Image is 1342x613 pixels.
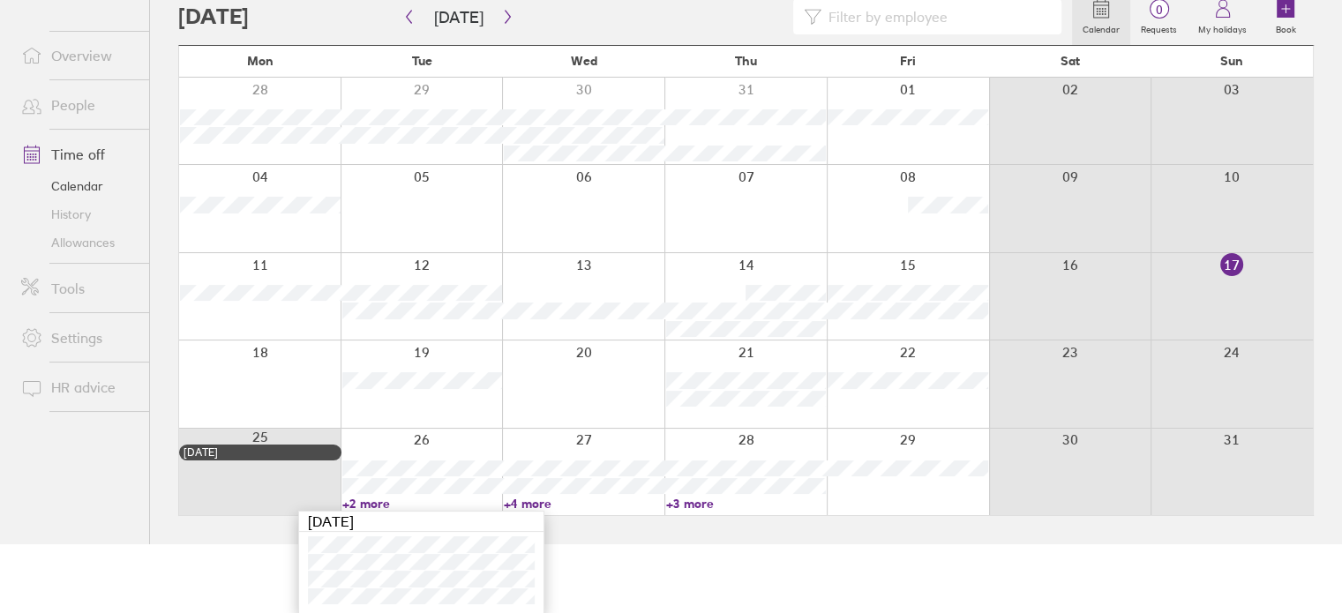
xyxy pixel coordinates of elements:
[247,54,274,68] span: Mon
[420,3,498,32] button: [DATE]
[7,87,149,123] a: People
[342,496,503,512] a: +2 more
[7,271,149,306] a: Tools
[7,137,149,172] a: Time off
[184,446,337,459] div: [DATE]
[504,496,664,512] a: +4 more
[7,228,149,257] a: Allowances
[1188,19,1257,35] label: My holidays
[1130,19,1188,35] label: Requests
[7,200,149,228] a: History
[7,172,149,200] a: Calendar
[1061,54,1080,68] span: Sat
[1072,19,1130,35] label: Calendar
[7,370,149,405] a: HR advice
[900,54,916,68] span: Fri
[7,320,149,355] a: Settings
[412,54,432,68] span: Tue
[1265,19,1307,35] label: Book
[1220,54,1243,68] span: Sun
[1130,3,1188,17] span: 0
[299,512,544,532] div: [DATE]
[666,496,827,512] a: +3 more
[735,54,757,68] span: Thu
[7,38,149,73] a: Overview
[571,54,597,68] span: Wed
